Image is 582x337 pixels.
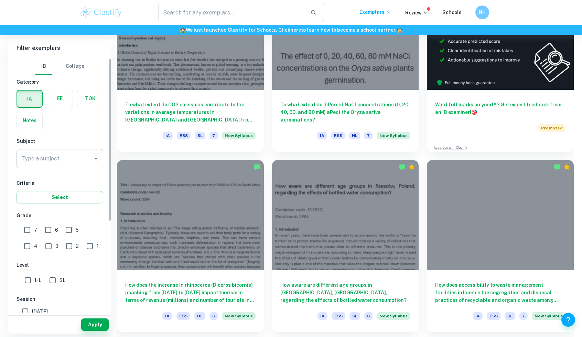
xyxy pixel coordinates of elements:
span: 4 [34,242,37,250]
span: ESS [487,312,500,320]
button: NH [475,6,489,19]
h6: Grade [17,212,103,219]
span: [DATE] [32,308,48,315]
h6: To what extent do CO2 emissions contribute to the variations in average temperatures in [GEOGRAPH... [125,101,256,124]
h6: Category [17,78,103,86]
h6: We just launched Clastify for Schools. Click to learn how to become a school partner. [1,26,581,34]
span: 🏫 [397,27,402,33]
button: College [66,58,84,75]
button: Help and Feedback [561,313,575,327]
span: IA [163,132,173,139]
button: Apply [81,318,109,331]
span: 6 [364,312,373,320]
span: ESS [177,132,191,139]
span: 2 [76,242,79,250]
button: EE [47,90,73,107]
p: Review [405,9,429,17]
button: IA [17,91,42,107]
span: 🏫 [180,27,186,33]
a: here [290,27,301,33]
img: Marked [399,164,406,170]
span: ESS [331,132,345,139]
button: Notes [17,112,42,129]
span: 7 [519,312,528,320]
img: Clastify logo [79,6,123,19]
span: Promoted [538,124,565,132]
span: 6 [55,226,58,234]
a: How aware are different age groups in [GEOGRAPHIC_DATA], [GEOGRAPHIC_DATA], regarding the effects... [272,160,419,332]
span: New Syllabus [377,132,410,139]
span: New Syllabus [222,312,256,320]
span: 🎯 [471,109,477,115]
span: HL [194,312,205,320]
span: 7 [209,132,218,139]
span: 1 [97,242,99,250]
div: Starting from the May 2026 session, the ESS IA requirements have changed. We created this exempla... [222,312,256,324]
button: Select [17,191,103,203]
span: 3 [55,242,58,250]
button: IB [35,58,52,75]
div: Premium [563,164,570,170]
a: Advertise with Clastify [434,145,467,150]
span: IA [162,312,172,320]
a: Schools [442,10,462,15]
div: Premium [408,164,415,170]
span: IA [473,312,483,320]
span: 6 [209,312,218,320]
img: Marked [554,164,561,170]
span: SL [60,276,65,284]
span: 7 [34,226,37,234]
span: SL [505,312,515,320]
div: Starting from the May 2026 session, the ESS IA requirements have changed. We created this exempla... [532,312,565,324]
div: Starting from the May 2026 session, the ESS IA requirements have changed. We created this exempla... [222,132,256,144]
span: HL [349,132,360,139]
span: SL [195,132,205,139]
span: 5 [76,226,79,234]
p: Exemplars [359,8,391,16]
h6: Session [17,295,103,303]
span: SL [349,312,360,320]
h6: How does accessibility to waste management facilities influence the segregation and disposal prac... [435,281,565,304]
div: Starting from the May 2026 session, the ESS IA requirements have changed. We created this exempla... [377,312,410,324]
span: ESS [332,312,345,320]
span: New Syllabus [532,312,565,320]
span: 7 [364,132,373,139]
a: How does the increase in rhinoceros (Diceros bicornis) poaching from [DATE] to [DATE] impact tour... [117,160,264,332]
img: Marked [254,164,260,170]
h6: Want full marks on your IA ? Get expert feedback from an IB examiner! [435,101,565,116]
span: IA [317,132,327,139]
span: ESS [176,312,190,320]
h6: How does the increase in rhinoceros (Diceros bicornis) poaching from [DATE] to [DATE] impact tour... [125,281,256,304]
h6: Subject [17,137,103,145]
h6: How aware are different age groups in [GEOGRAPHIC_DATA], [GEOGRAPHIC_DATA], regarding the effects... [280,281,411,304]
button: TOK [77,90,103,107]
span: IA [317,312,327,320]
input: Search for any exemplars... [158,3,305,22]
h6: NH [478,9,486,16]
div: Filter type choice [35,58,84,75]
a: How does accessibility to waste management facilities influence the segregation and disposal prac... [427,160,574,332]
h6: To what extent do diPerent NaCl concentrations (0, 20, 40, 60, and 80 mM) aPect the Oryza sativa ... [280,101,411,124]
span: New Syllabus [222,132,256,139]
h6: Criteria [17,179,103,187]
h6: Filter exemplars [8,39,111,58]
button: Open [91,154,101,164]
span: New Syllabus [377,312,410,320]
div: Starting from the May 2026 session, the ESS IA requirements have changed. We created this exempla... [377,132,410,144]
h6: Level [17,261,103,269]
span: HL [35,276,41,284]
